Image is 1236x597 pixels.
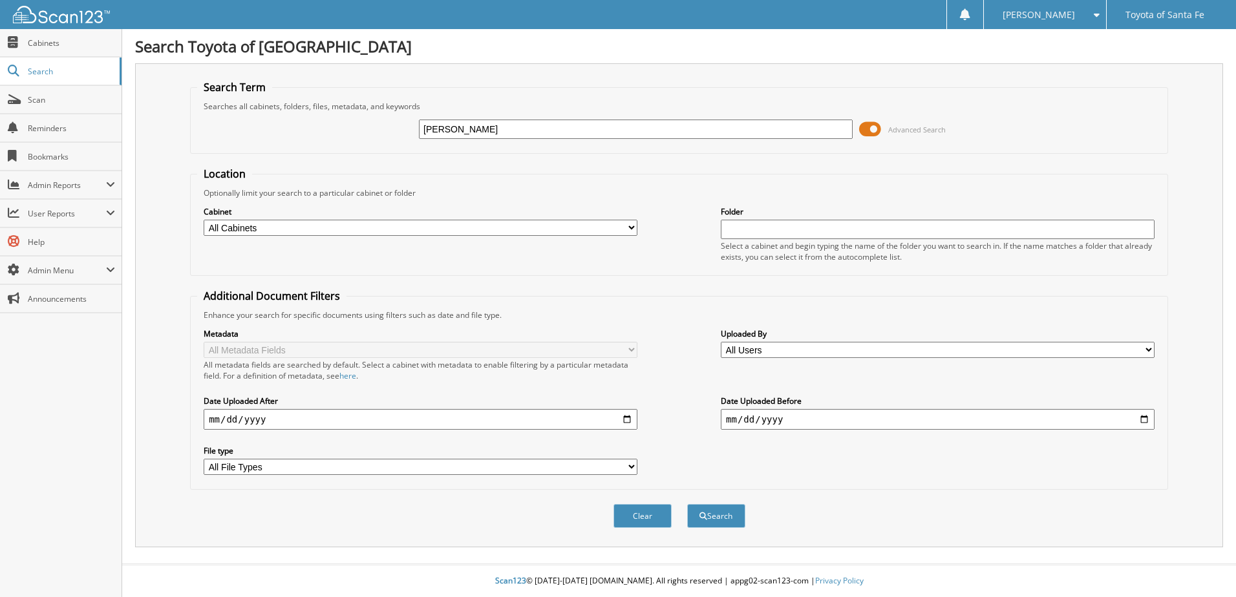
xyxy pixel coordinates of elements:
[135,36,1223,57] h1: Search Toyota of [GEOGRAPHIC_DATA]
[204,359,637,381] div: All metadata fields are searched by default. Select a cabinet with metadata to enable filtering b...
[339,370,356,381] a: here
[1171,535,1236,597] iframe: Chat Widget
[721,206,1155,217] label: Folder
[197,101,1161,112] div: Searches all cabinets, folders, files, metadata, and keywords
[204,206,637,217] label: Cabinet
[815,575,864,586] a: Privacy Policy
[28,208,106,219] span: User Reports
[28,265,106,276] span: Admin Menu
[204,445,637,456] label: File type
[13,6,110,23] img: scan123-logo-white.svg
[197,309,1161,320] div: Enhance your search for specific documents using filters such as date and file type.
[197,289,346,303] legend: Additional Document Filters
[1003,11,1075,19] span: [PERSON_NAME]
[1125,11,1204,19] span: Toyota of Santa Fe
[613,504,672,528] button: Clear
[204,395,637,406] label: Date Uploaded After
[122,565,1236,597] div: © [DATE]-[DATE] [DOMAIN_NAME]. All rights reserved | appg02-scan123-com |
[197,187,1161,198] div: Optionally limit your search to a particular cabinet or folder
[28,94,115,105] span: Scan
[721,240,1155,262] div: Select a cabinet and begin typing the name of the folder you want to search in. If the name match...
[721,409,1155,430] input: end
[197,80,272,94] legend: Search Term
[28,293,115,304] span: Announcements
[495,575,526,586] span: Scan123
[204,328,637,339] label: Metadata
[28,66,113,77] span: Search
[28,123,115,134] span: Reminders
[204,409,637,430] input: start
[28,151,115,162] span: Bookmarks
[28,180,106,191] span: Admin Reports
[721,328,1155,339] label: Uploaded By
[28,37,115,48] span: Cabinets
[28,236,115,247] span: Help
[888,125,946,134] span: Advanced Search
[197,167,252,181] legend: Location
[721,395,1155,406] label: Date Uploaded Before
[687,504,745,528] button: Search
